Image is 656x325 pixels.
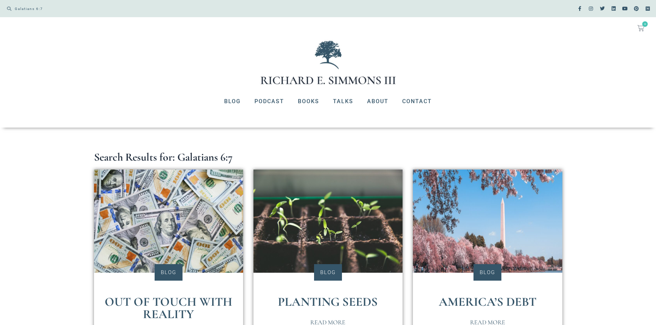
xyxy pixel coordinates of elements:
[248,93,291,110] a: Podcast
[395,93,439,110] a: Contact
[326,93,360,110] a: Talks
[217,93,248,110] a: Blog
[439,294,537,309] a: America’s Debt
[278,294,378,309] a: Planting Seeds
[360,93,395,110] a: About
[94,152,562,163] h1: Search Results for: Galatians 6:7
[105,294,232,322] a: Out of Touch with Reality
[11,3,325,14] input: SEARCH
[629,21,653,36] a: 0
[291,93,326,110] a: Books
[642,21,648,27] span: 0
